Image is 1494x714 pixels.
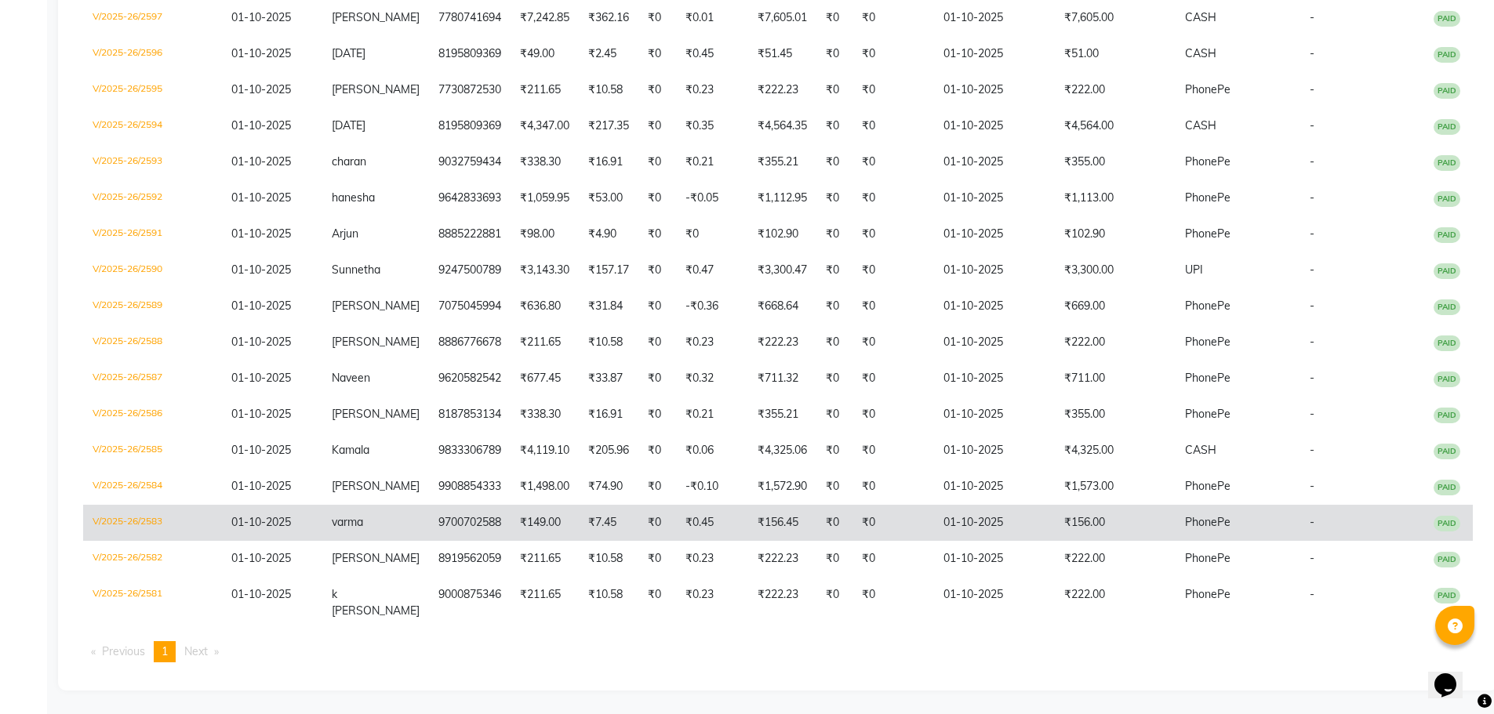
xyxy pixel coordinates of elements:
[676,36,748,72] td: ₹0.45
[934,397,1055,433] td: 01-10-2025
[511,72,579,108] td: ₹211.65
[579,324,638,361] td: ₹10.58
[816,469,852,505] td: ₹0
[83,361,222,397] td: V/2025-26/2587
[816,72,852,108] td: ₹0
[579,541,638,577] td: ₹10.58
[1310,46,1314,60] span: -
[748,288,816,324] td: ₹668.64
[748,216,816,252] td: ₹102.90
[852,252,934,288] td: ₹0
[1185,227,1230,241] span: PhonePe
[511,324,579,361] td: ₹211.65
[332,154,366,169] span: charan
[1310,263,1314,277] span: -
[1434,299,1460,315] span: PAID
[852,216,934,252] td: ₹0
[1434,119,1460,135] span: PAID
[83,144,222,180] td: V/2025-26/2593
[1185,190,1230,205] span: PhonePe
[1055,324,1176,361] td: ₹222.00
[511,144,579,180] td: ₹338.30
[676,361,748,397] td: ₹0.32
[429,324,511,361] td: 8886776678
[332,10,420,24] span: [PERSON_NAME]
[511,108,579,144] td: ₹4,347.00
[638,324,676,361] td: ₹0
[676,144,748,180] td: ₹0.21
[429,361,511,397] td: 9620582542
[83,36,222,72] td: V/2025-26/2596
[332,551,420,565] span: [PERSON_NAME]
[1185,371,1230,385] span: PhonePe
[1185,479,1230,493] span: PhonePe
[332,263,380,277] span: Sunnetha
[83,252,222,288] td: V/2025-26/2590
[852,72,934,108] td: ₹0
[1185,118,1216,132] span: CASH
[231,118,291,132] span: 01-10-2025
[1055,361,1176,397] td: ₹711.00
[332,82,420,96] span: [PERSON_NAME]
[231,227,291,241] span: 01-10-2025
[1055,397,1176,433] td: ₹355.00
[676,577,748,629] td: ₹0.23
[1434,155,1460,171] span: PAID
[231,46,291,60] span: 01-10-2025
[748,324,816,361] td: ₹222.23
[676,541,748,577] td: ₹0.23
[852,397,934,433] td: ₹0
[579,72,638,108] td: ₹10.58
[934,361,1055,397] td: 01-10-2025
[748,505,816,541] td: ₹156.45
[676,505,748,541] td: ₹0.45
[638,397,676,433] td: ₹0
[852,288,934,324] td: ₹0
[638,72,676,108] td: ₹0
[1055,433,1176,469] td: ₹4,325.00
[934,469,1055,505] td: 01-10-2025
[1310,299,1314,313] span: -
[429,108,511,144] td: 8195809369
[429,541,511,577] td: 8919562059
[1055,180,1176,216] td: ₹1,113.00
[83,72,222,108] td: V/2025-26/2595
[934,216,1055,252] td: 01-10-2025
[638,361,676,397] td: ₹0
[816,36,852,72] td: ₹0
[332,443,369,457] span: Kamala
[429,252,511,288] td: 9247500789
[429,469,511,505] td: 9908854333
[1434,11,1460,27] span: PAID
[676,108,748,144] td: ₹0.35
[332,587,420,618] span: k [PERSON_NAME]
[83,469,222,505] td: V/2025-26/2584
[676,469,748,505] td: -₹0.10
[638,288,676,324] td: ₹0
[1310,227,1314,241] span: -
[934,288,1055,324] td: 01-10-2025
[83,397,222,433] td: V/2025-26/2586
[934,36,1055,72] td: 01-10-2025
[638,108,676,144] td: ₹0
[231,299,291,313] span: 01-10-2025
[579,180,638,216] td: ₹53.00
[332,227,358,241] span: Arjun
[816,216,852,252] td: ₹0
[934,324,1055,361] td: 01-10-2025
[852,577,934,629] td: ₹0
[83,324,222,361] td: V/2025-26/2588
[332,299,420,313] span: [PERSON_NAME]
[579,433,638,469] td: ₹205.96
[638,252,676,288] td: ₹0
[1185,407,1230,421] span: PhonePe
[429,144,511,180] td: 9032759434
[1185,46,1216,60] span: CASH
[816,252,852,288] td: ₹0
[102,644,145,658] span: Previous
[332,118,365,132] span: [DATE]
[429,216,511,252] td: 8885222881
[332,371,370,385] span: Naveen
[332,479,420,493] span: [PERSON_NAME]
[816,324,852,361] td: ₹0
